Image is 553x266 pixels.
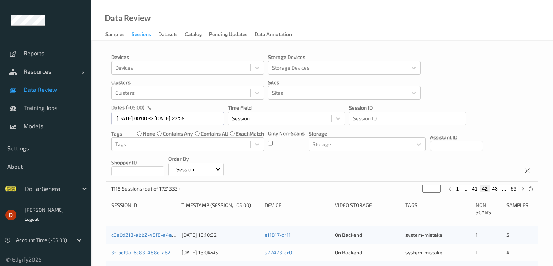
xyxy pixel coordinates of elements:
[209,30,255,40] a: Pending Updates
[163,130,193,137] label: contains any
[476,249,478,255] span: 1
[335,249,400,256] div: On Backend
[181,249,260,256] div: [DATE] 18:04:45
[228,104,345,112] p: Time Field
[105,15,151,22] div: Data Review
[476,232,478,238] span: 1
[185,30,209,40] a: Catalog
[132,31,151,40] div: Sessions
[265,249,294,255] a: s22423-cr01
[143,130,155,137] label: none
[265,232,291,238] a: s11817-cr11
[405,232,442,238] span: system-mistake
[335,202,400,216] div: Video Storage
[268,79,421,86] p: Sites
[506,202,533,216] div: Samples
[255,31,292,40] div: Data Annotation
[158,31,177,40] div: Datasets
[430,134,483,141] p: Assistant ID
[236,130,264,137] label: exact match
[111,104,144,111] p: dates (-05:00)
[105,30,132,40] a: Samples
[470,185,480,192] button: 41
[454,185,461,192] button: 1
[111,79,264,86] p: Clusters
[181,231,260,239] div: [DATE] 18:10:32
[201,130,228,137] label: contains all
[105,31,124,40] div: Samples
[168,155,224,163] p: Order By
[185,31,202,40] div: Catalog
[209,31,247,40] div: Pending Updates
[268,130,305,137] p: Only Non-Scans
[461,185,470,192] button: ...
[349,104,466,112] p: Session ID
[111,130,122,137] p: Tags
[111,249,211,255] a: 3f1bcf9a-6c83-488c-a624-37e304aeb44c
[480,185,490,192] button: 42
[181,202,260,216] div: Timestamp (Session, -05:00)
[268,54,421,61] p: Storage Devices
[111,185,180,192] p: 1115 Sessions (out of 1721333)
[111,232,212,238] a: c3e0d213-abb2-45f8-a4a9-3bb4f43aa4b0
[132,30,158,40] a: Sessions
[405,202,470,216] div: Tags
[111,159,164,166] p: Shopper ID
[111,54,264,61] p: Devices
[111,202,176,216] div: Session ID
[506,249,510,255] span: 4
[476,202,502,216] div: Non Scans
[405,249,442,255] span: system-mistake
[335,231,400,239] div: On Backend
[506,232,509,238] span: 5
[255,30,299,40] a: Data Annotation
[500,185,509,192] button: ...
[158,30,185,40] a: Datasets
[174,166,197,173] p: Session
[490,185,500,192] button: 43
[309,130,426,137] p: Storage
[265,202,330,216] div: Device
[508,185,518,192] button: 56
